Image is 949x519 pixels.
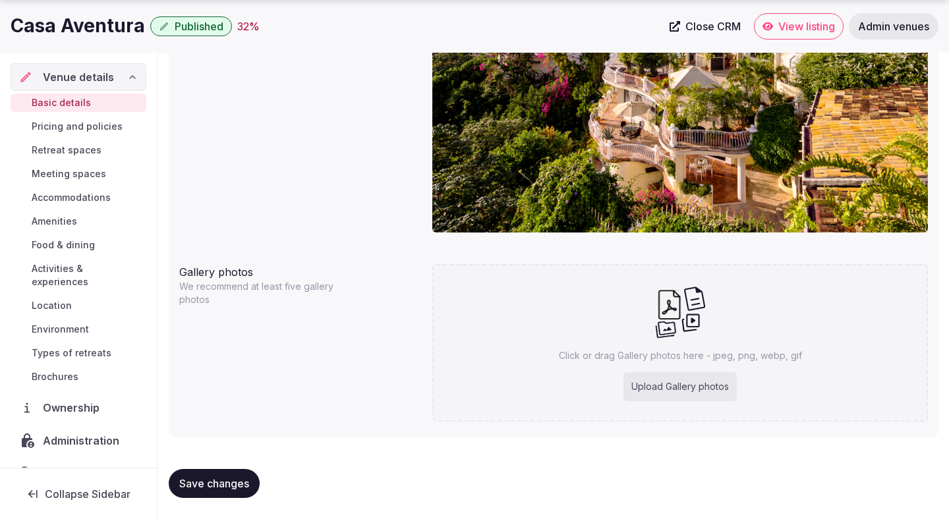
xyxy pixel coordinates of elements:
[11,479,146,508] button: Collapse Sidebar
[754,13,844,40] a: View listing
[11,427,146,454] a: Administration
[32,262,141,288] span: Activities & experiences
[32,238,95,252] span: Food & dining
[11,212,146,231] a: Amenities
[559,349,802,362] p: Click or drag Gallery photos here - jpeg, png, webp, gif
[45,487,130,501] span: Collapse Sidebar
[32,346,111,360] span: Types of retreats
[11,368,146,386] a: Brochures
[179,259,422,280] div: Gallery photos
[32,96,91,109] span: Basic details
[11,236,146,254] a: Food & dining
[11,296,146,315] a: Location
[150,16,232,36] button: Published
[32,191,111,204] span: Accommodations
[662,13,749,40] a: Close CRM
[32,323,89,336] span: Environment
[858,20,929,33] span: Admin venues
[11,344,146,362] a: Types of retreats
[169,469,260,498] button: Save changes
[43,400,105,416] span: Ownership
[237,18,260,34] button: 32%
[175,20,223,33] span: Published
[11,188,146,207] a: Accommodations
[11,394,146,422] a: Ownership
[32,167,106,180] span: Meeting spaces
[11,259,146,291] a: Activities & experiences
[43,69,114,85] span: Venue details
[778,20,835,33] span: View listing
[11,165,146,183] a: Meeting spaces
[849,13,938,40] a: Admin venues
[43,466,106,481] span: Activity log
[11,141,146,159] a: Retreat spaces
[32,120,123,133] span: Pricing and policies
[685,20,741,33] span: Close CRM
[11,13,145,39] h1: Casa Aventura
[32,215,77,228] span: Amenities
[32,370,78,383] span: Brochures
[11,320,146,339] a: Environment
[237,18,260,34] div: 32 %
[32,299,72,312] span: Location
[11,117,146,136] a: Pricing and policies
[32,144,101,157] span: Retreat spaces
[623,372,737,401] div: Upload Gallery photos
[11,460,146,487] a: Activity log
[43,433,125,449] span: Administration
[179,280,348,306] p: We recommend at least five gallery photos
[179,477,249,490] span: Save changes
[11,94,146,112] a: Basic details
